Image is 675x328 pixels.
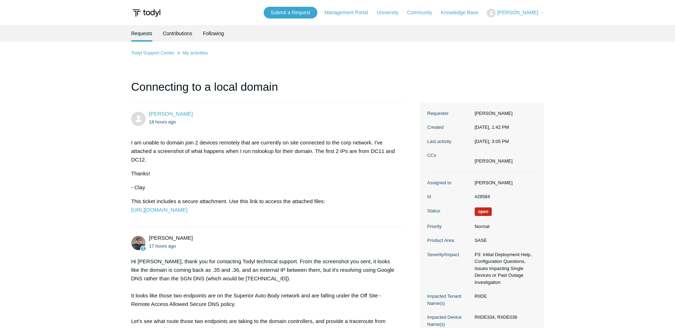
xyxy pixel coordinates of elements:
[131,169,397,178] p: Thanks!
[471,293,537,300] dd: RIIDE
[475,139,509,144] time: 10/01/2025, 15:05
[427,138,471,145] dt: Last activity
[131,197,397,214] p: This ticket includes a secure attachment. Use this link to access the attached files:
[131,50,176,55] li: Todyl Support Center
[471,223,537,230] dd: Normal
[427,293,471,307] dt: Impacted Tenant Name(s)
[203,25,224,42] a: Following
[131,138,397,164] p: I am unable to domain join 2 devices remotely that are currently on site connected to the corp ne...
[325,9,375,16] a: Management Portal
[131,78,404,103] h1: Connecting to a local domain
[149,111,193,117] a: [PERSON_NAME]
[427,237,471,244] dt: Product Area
[427,193,471,200] dt: Id
[497,10,538,15] span: [PERSON_NAME]
[475,125,509,130] time: 10/01/2025, 13:42
[427,223,471,230] dt: Priority
[427,179,471,186] dt: Assigned to
[427,251,471,258] dt: Severity/Impact
[487,9,544,17] button: [PERSON_NAME]
[475,207,492,216] span: We are working on a response for you
[264,7,317,18] a: Submit a Request
[427,152,471,159] dt: CCs
[475,158,513,165] li: Erik Hjelte
[149,243,176,249] time: 10/01/2025, 14:10
[131,25,152,42] li: Requests
[163,25,193,42] a: Contributions
[471,314,537,321] dd: RIIDE334, RIIDE036
[131,183,397,192] p: - Clay
[471,237,537,244] dd: SASE
[471,251,537,286] dd: P3: Initial Deployment Help, Configuration Questions, Issues Impacting Single Devices or Past Out...
[131,207,188,213] a: [URL][DOMAIN_NAME]
[131,6,162,20] img: Todyl Support Center Help Center home page
[427,110,471,117] dt: Requester
[407,9,439,16] a: Community
[471,193,537,200] dd: #28584
[149,111,193,117] span: Clay Wiebe
[131,50,175,55] a: Todyl Support Center
[427,124,471,131] dt: Created
[471,179,537,186] dd: [PERSON_NAME]
[149,119,176,125] time: 10/01/2025, 13:42
[176,50,208,55] li: My activities
[427,207,471,215] dt: Status
[427,314,471,328] dt: Impacted Device Name(s)
[183,50,208,55] a: My activities
[471,110,537,117] dd: [PERSON_NAME]
[376,9,405,16] a: University
[149,235,193,241] span: Matt Robinson
[441,9,485,16] a: Knowledge Base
